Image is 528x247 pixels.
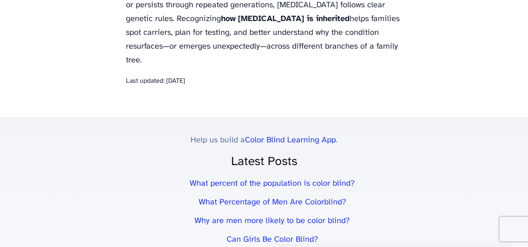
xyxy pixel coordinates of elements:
[8,133,520,147] p: Help us build a .
[126,75,402,86] p: Last updated: [DATE]
[227,235,318,244] a: Can Girls Be Color Blind?
[245,136,336,144] a: Color Blind Learning App
[221,15,350,23] strong: how [MEDICAL_DATA] is inherited
[195,217,350,225] a: Why are men more likely to be color blind?
[8,155,520,169] h3: Latest Posts
[190,179,355,188] a: What percent of the population is color blind?
[199,198,346,206] a: What Percentage of Men Are Colorblind?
